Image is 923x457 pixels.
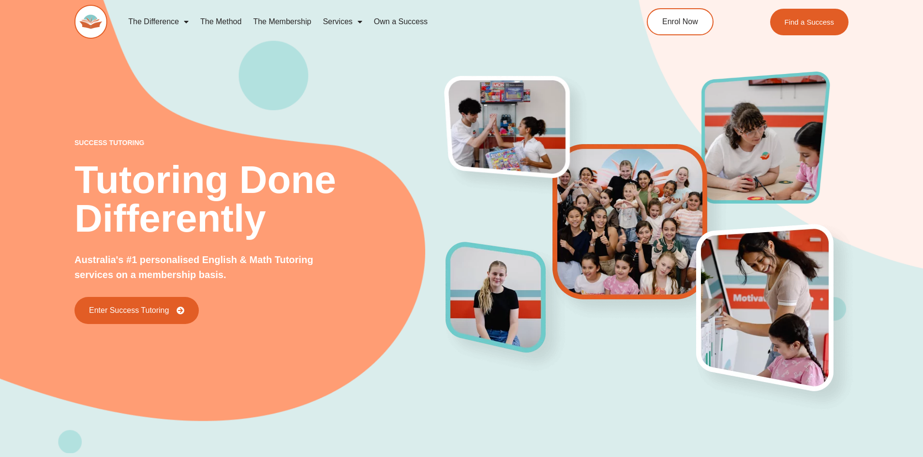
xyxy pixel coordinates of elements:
[770,9,849,35] a: Find a Success
[368,11,433,33] a: Own a Success
[784,18,834,26] span: Find a Success
[89,307,169,314] span: Enter Success Tutoring
[122,11,602,33] nav: Menu
[122,11,194,33] a: The Difference
[74,161,446,238] h2: Tutoring Done Differently
[74,252,346,282] p: Australia's #1 personalised English & Math Tutoring services on a membership basis.
[317,11,368,33] a: Services
[194,11,247,33] a: The Method
[74,297,199,324] a: Enter Success Tutoring
[247,11,317,33] a: The Membership
[662,18,698,26] span: Enrol Now
[74,139,446,146] p: success tutoring
[647,8,714,35] a: Enrol Now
